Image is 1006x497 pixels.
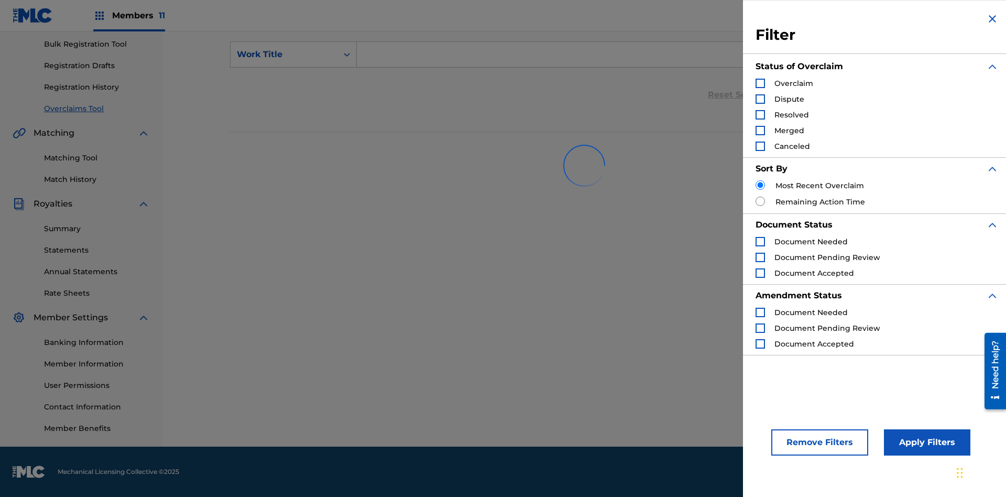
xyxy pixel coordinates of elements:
img: preloader [558,139,610,192]
h3: Filter [756,26,999,45]
button: Apply Filters [884,429,970,456]
span: Document Needed [774,237,848,246]
span: Document Accepted [774,339,854,349]
img: logo [13,466,45,478]
img: Top Rightsholders [93,9,106,22]
img: expand [986,289,999,302]
img: Royalties [13,198,25,210]
span: Document Pending Review [774,323,880,333]
label: Remaining Action Time [775,197,865,208]
span: Members [112,9,165,21]
a: Member Information [44,359,150,370]
a: Bulk Registration Tool [44,39,150,50]
a: Matching Tool [44,153,150,164]
iframe: Resource Center [977,329,1006,415]
img: close [986,13,999,25]
img: Member Settings [13,311,25,324]
div: Work Title [237,48,331,61]
img: MLC Logo [13,8,53,23]
img: expand [137,311,150,324]
img: expand [986,219,999,231]
strong: Status of Overclaim [756,61,843,71]
span: Overclaim [774,79,813,88]
form: Search Form [230,41,938,116]
a: Rate Sheets [44,288,150,299]
a: User Permissions [44,380,150,391]
img: expand [986,60,999,73]
img: expand [137,198,150,210]
a: Banking Information [44,337,150,348]
strong: Document Status [756,220,833,230]
a: Registration History [44,82,150,93]
span: Mechanical Licensing Collective © 2025 [58,467,179,477]
span: Merged [774,126,804,135]
a: Registration Drafts [44,60,150,71]
span: Matching [34,127,74,139]
a: Match History [44,174,150,185]
span: Document Accepted [774,268,854,278]
span: Dispute [774,94,804,104]
span: Document Pending Review [774,253,880,262]
span: Member Settings [34,311,108,324]
a: Overclaims Tool [44,103,150,114]
a: Contact Information [44,402,150,413]
span: Resolved [774,110,809,120]
strong: Amendment Status [756,290,842,300]
img: expand [137,127,150,139]
img: expand [986,163,999,175]
img: Matching [13,127,26,139]
iframe: Chat Widget [954,447,1006,497]
span: Royalties [34,198,72,210]
span: 11 [159,10,165,20]
a: Member Benefits [44,423,150,434]
div: Drag [957,457,963,489]
span: Document Needed [774,308,848,317]
a: Statements [44,245,150,256]
a: Summary [44,223,150,234]
a: Annual Statements [44,266,150,277]
button: Remove Filters [771,429,868,456]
